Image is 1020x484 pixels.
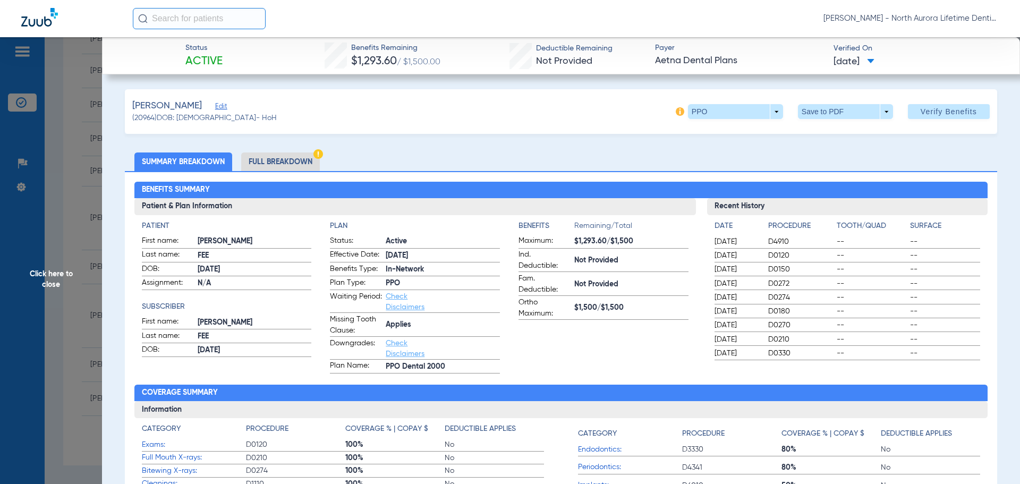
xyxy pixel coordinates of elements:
[768,220,833,235] app-breakdown-title: Procedure
[198,331,312,342] span: FEE
[715,348,759,359] span: [DATE]
[536,43,613,54] span: Deductible Remaining
[445,439,544,450] span: No
[574,255,688,266] span: Not Provided
[682,423,781,443] app-breakdown-title: Procedure
[330,314,382,336] span: Missing Tooth Clause:
[386,236,500,247] span: Active
[330,277,382,290] span: Plan Type:
[445,423,516,435] h4: Deductible Applies
[910,334,980,345] span: --
[676,107,684,116] img: info-icon
[768,264,833,275] span: D0150
[715,220,759,232] h4: Date
[518,220,574,232] h4: Benefits
[345,465,445,476] span: 100%
[133,8,266,29] input: Search for patients
[574,220,688,235] span: Remaining/Total
[798,104,893,119] button: Save to PDF
[715,320,759,330] span: [DATE]
[142,264,194,276] span: DOB:
[921,107,977,116] span: Verify Benefits
[910,306,980,317] span: --
[715,306,759,317] span: [DATE]
[715,292,759,303] span: [DATE]
[142,316,194,329] span: First name:
[655,54,824,67] span: Aetna Dental Plans
[768,220,833,232] h4: Procedure
[910,220,980,235] app-breakdown-title: Surface
[241,152,320,171] li: Full Breakdown
[768,306,833,317] span: D0180
[142,249,194,262] span: Last name:
[142,220,312,232] h4: Patient
[781,444,881,455] span: 80%
[246,465,345,476] span: D0274
[768,348,833,359] span: D0330
[682,462,781,473] span: D4341
[21,8,58,27] img: Zuub Logo
[682,444,781,455] span: D3330
[768,236,833,247] span: D4910
[518,297,571,319] span: Ortho Maximum:
[768,320,833,330] span: D0270
[910,264,980,275] span: --
[715,334,759,345] span: [DATE]
[351,43,440,54] span: Benefits Remaining
[574,236,688,247] span: $1,293.60/$1,500
[445,423,544,438] app-breakdown-title: Deductible Applies
[910,348,980,359] span: --
[518,220,574,235] app-breakdown-title: Benefits
[246,439,345,450] span: D0120
[198,250,312,261] span: FEE
[132,113,277,124] span: (20964) DOB: [DEMOGRAPHIC_DATA] - HoH
[518,235,571,248] span: Maximum:
[345,453,445,463] span: 100%
[330,338,382,359] span: Downgrades:
[313,149,323,159] img: Hazard
[142,235,194,248] span: First name:
[345,439,445,450] span: 100%
[198,236,312,247] span: [PERSON_NAME]
[142,423,246,438] app-breakdown-title: Category
[351,56,397,67] span: $1,293.60
[837,220,907,232] h4: Tooth/Quad
[142,301,312,312] h4: Subscriber
[330,249,382,262] span: Effective Date:
[837,250,907,261] span: --
[910,320,980,330] span: --
[715,264,759,275] span: [DATE]
[386,278,500,289] span: PPO
[345,423,428,435] h4: Coverage % | Copay $
[386,250,500,261] span: [DATE]
[837,278,907,289] span: --
[910,220,980,232] h4: Surface
[142,452,246,463] span: Full Mouth X-rays:
[688,104,783,119] button: PPO
[768,292,833,303] span: D0274
[134,198,696,215] h3: Patient & Plan Information
[345,423,445,438] app-breakdown-title: Coverage % | Copay $
[910,236,980,247] span: --
[715,278,759,289] span: [DATE]
[198,264,312,275] span: [DATE]
[715,220,759,235] app-breakdown-title: Date
[910,250,980,261] span: --
[386,264,500,275] span: In-Network
[781,428,864,439] h4: Coverage % | Copay $
[142,439,246,451] span: Exams:
[397,58,440,66] span: / $1,500.00
[536,56,592,66] span: Not Provided
[445,465,544,476] span: No
[837,264,907,275] span: --
[215,103,225,113] span: Edit
[578,444,682,455] span: Endodontics:
[781,462,881,473] span: 80%
[715,236,759,247] span: [DATE]
[142,465,246,477] span: Bitewing X-rays:
[386,361,500,372] span: PPO Dental 2000
[881,462,980,473] span: No
[578,462,682,473] span: Periodontics:
[715,250,759,261] span: [DATE]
